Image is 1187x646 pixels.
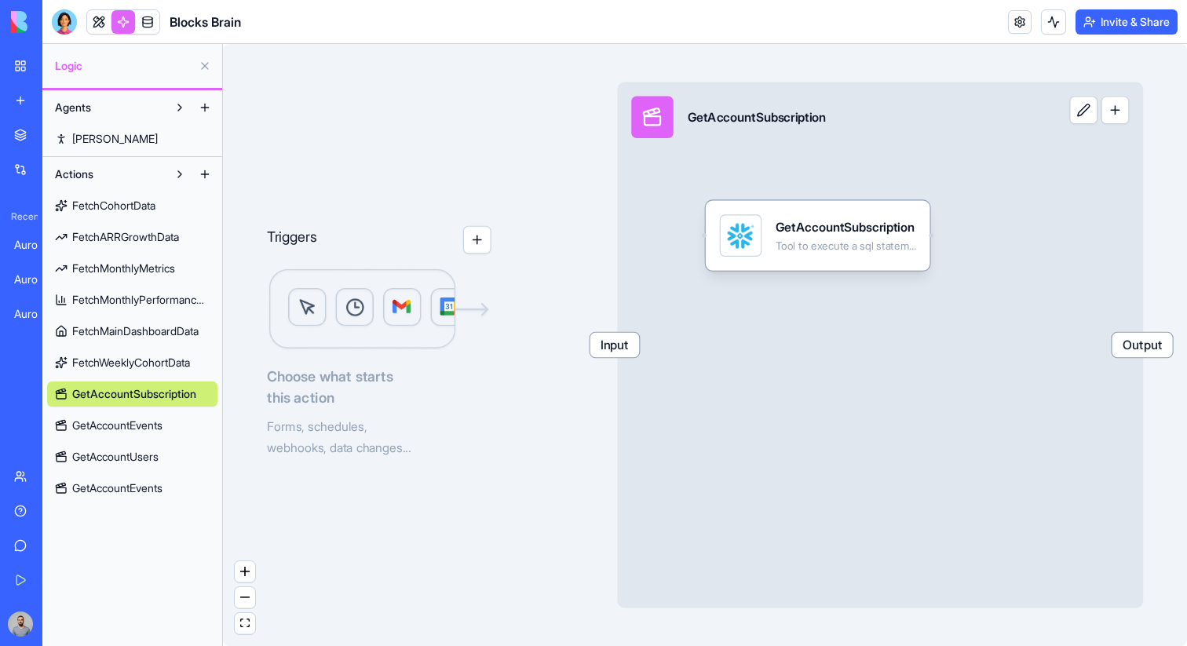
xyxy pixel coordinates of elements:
span: GetAccountUsers [72,449,159,465]
a: [PERSON_NAME] [47,126,217,151]
span: FetchARRGrowthData [72,229,179,245]
button: Actions [47,162,167,187]
div: GetAccountSubscriptionTool to execute a sql statement and return the resulting data. use when you... [706,200,930,270]
span: GetAccountEvents [72,418,163,433]
button: zoom out [235,587,255,608]
button: fit view [235,613,255,634]
a: Aurora Atelier [5,264,68,295]
div: Aurora Atelier [14,272,58,287]
div: Aurora Atelier [14,306,58,322]
span: GetAccountSubscription [72,386,196,402]
span: FetchMonthlyMetrics [72,261,175,276]
a: FetchWeeklyCohortData [47,350,217,375]
span: Blocks Brain [170,13,241,31]
img: logo [11,11,108,33]
button: Agents [47,95,167,120]
button: Invite & Share [1076,9,1178,35]
a: FetchMainDashboardData [47,319,217,344]
span: Input [590,333,640,357]
span: FetchMonthlyPerformanceMetrics [72,292,210,308]
span: [PERSON_NAME] [72,131,158,147]
span: FetchWeeklyCohortData [72,355,190,370]
p: Triggers [267,226,317,254]
img: Logic [267,268,491,352]
span: GetAccountEvents [72,480,163,496]
a: GetAccountSubscription [47,381,217,407]
span: FetchCohortData [72,198,155,214]
div: GetAccountSubscription [776,218,916,235]
a: FetchARRGrowthData [47,224,217,250]
a: FetchMonthlyMetrics [47,256,217,281]
button: zoom in [235,561,255,582]
span: FetchMainDashboardData [72,323,199,339]
span: Forms, schedules, webhooks, data changes... [267,418,411,454]
span: Output [1112,333,1173,357]
img: image_123650291_bsq8ao.jpg [8,611,33,637]
div: Tool to execute a sql statement and return the resulting data. use when you need to query data fr... [776,239,916,254]
a: Aurora Atelier [5,229,68,261]
div: Aurora Atelier [14,237,58,253]
div: GetAccountSubscription [688,108,826,126]
a: GetAccountEvents [47,476,217,501]
span: Actions [55,166,93,182]
a: GetAccountUsers [47,444,217,469]
span: Choose what starts this action [267,366,491,408]
span: Logic [55,58,192,74]
a: FetchCohortData [47,193,217,218]
a: GetAccountEvents [47,413,217,438]
a: FetchMonthlyPerformanceMetrics [47,287,217,312]
div: InputGetAccountSubscriptionOutput [617,82,1143,608]
span: Agents [55,100,91,115]
a: Aurora Atelier [5,298,68,330]
div: TriggersLogicChoose what startsthis actionForms, schedules,webhooks, data changes... [267,170,491,457]
span: Recent [5,210,38,223]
